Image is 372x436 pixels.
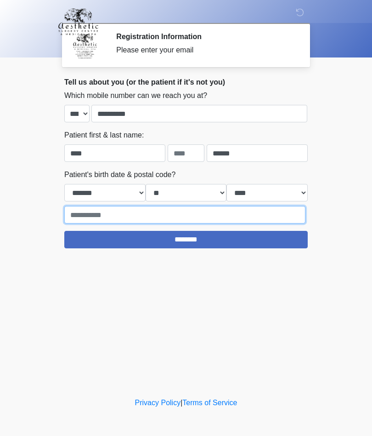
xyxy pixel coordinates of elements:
div: Please enter your email [116,45,294,56]
a: Terms of Service [182,399,237,407]
label: Which mobile number can we reach you at? [64,90,207,101]
h2: Tell us about you (or the patient if it's not you) [64,78,308,86]
label: Patient's birth date & postal code? [64,169,175,180]
img: Aesthetic Surgery Centre, PLLC Logo [55,7,101,36]
img: Agent Avatar [71,32,99,60]
a: Privacy Policy [135,399,181,407]
label: Patient first & last name: [64,130,144,141]
a: | [180,399,182,407]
